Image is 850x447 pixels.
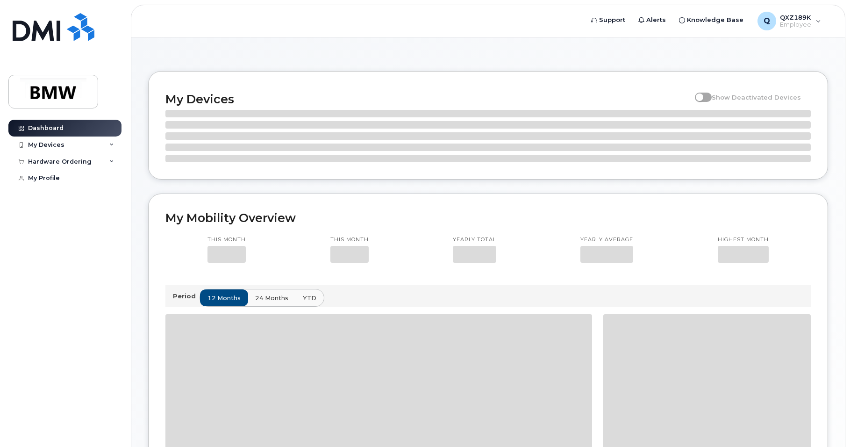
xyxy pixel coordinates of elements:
[695,88,702,96] input: Show Deactivated Devices
[165,92,690,106] h2: My Devices
[173,292,200,301] p: Period
[718,236,769,244] p: Highest month
[453,236,496,244] p: Yearly total
[712,94,801,101] span: Show Deactivated Devices
[330,236,369,244] p: This month
[165,211,811,225] h2: My Mobility Overview
[207,236,246,244] p: This month
[580,236,633,244] p: Yearly average
[255,294,288,303] span: 24 months
[303,294,316,303] span: YTD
